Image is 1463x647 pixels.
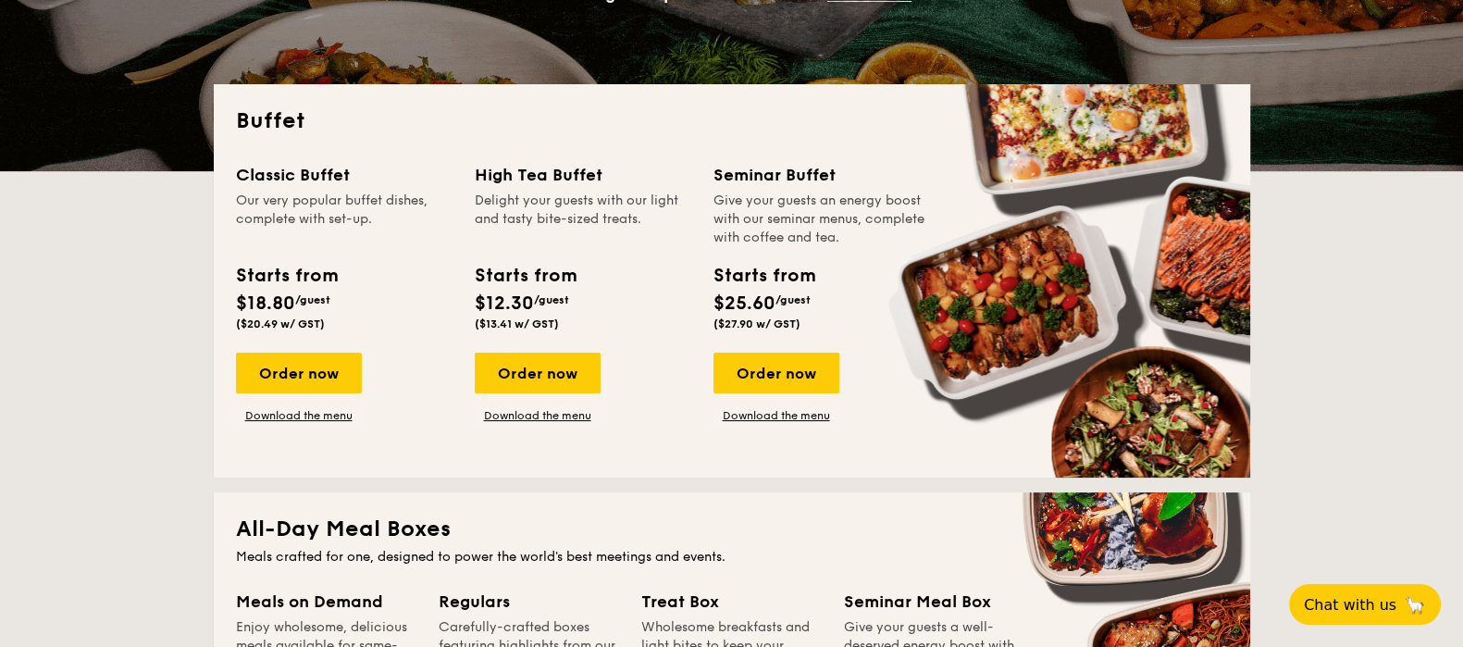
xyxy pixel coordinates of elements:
span: $12.30 [475,292,534,315]
div: Classic Buffet [236,162,453,188]
div: Seminar Buffet [713,162,930,188]
a: Download the menu [475,408,601,423]
span: $18.80 [236,292,295,315]
span: /guest [534,293,569,306]
div: Treat Box [641,589,822,615]
div: Give your guests an energy boost with our seminar menus, complete with coffee and tea. [713,192,930,247]
div: Meals on Demand [236,589,416,615]
div: Starts from [236,262,337,290]
span: /guest [775,293,811,306]
span: Chat with us [1304,596,1396,614]
h2: All-Day Meal Boxes [236,515,1228,544]
span: /guest [295,293,330,306]
span: ($13.41 w/ GST) [475,317,559,330]
div: Order now [236,353,362,393]
a: Download the menu [713,408,839,423]
div: Starts from [475,262,576,290]
button: Chat with us🦙 [1289,584,1441,625]
div: Order now [713,353,839,393]
span: ($27.90 w/ GST) [713,317,800,330]
span: ($20.49 w/ GST) [236,317,325,330]
div: Seminar Meal Box [844,589,1024,615]
div: Regulars [439,589,619,615]
div: Delight your guests with our light and tasty bite-sized treats. [475,192,691,247]
span: $25.60 [713,292,775,315]
div: Order now [475,353,601,393]
div: High Tea Buffet [475,162,691,188]
span: 🦙 [1404,594,1426,616]
div: Our very popular buffet dishes, complete with set-up. [236,192,453,247]
div: Starts from [713,262,814,290]
div: Meals crafted for one, designed to power the world's best meetings and events. [236,548,1228,566]
a: Download the menu [236,408,362,423]
h2: Buffet [236,106,1228,136]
